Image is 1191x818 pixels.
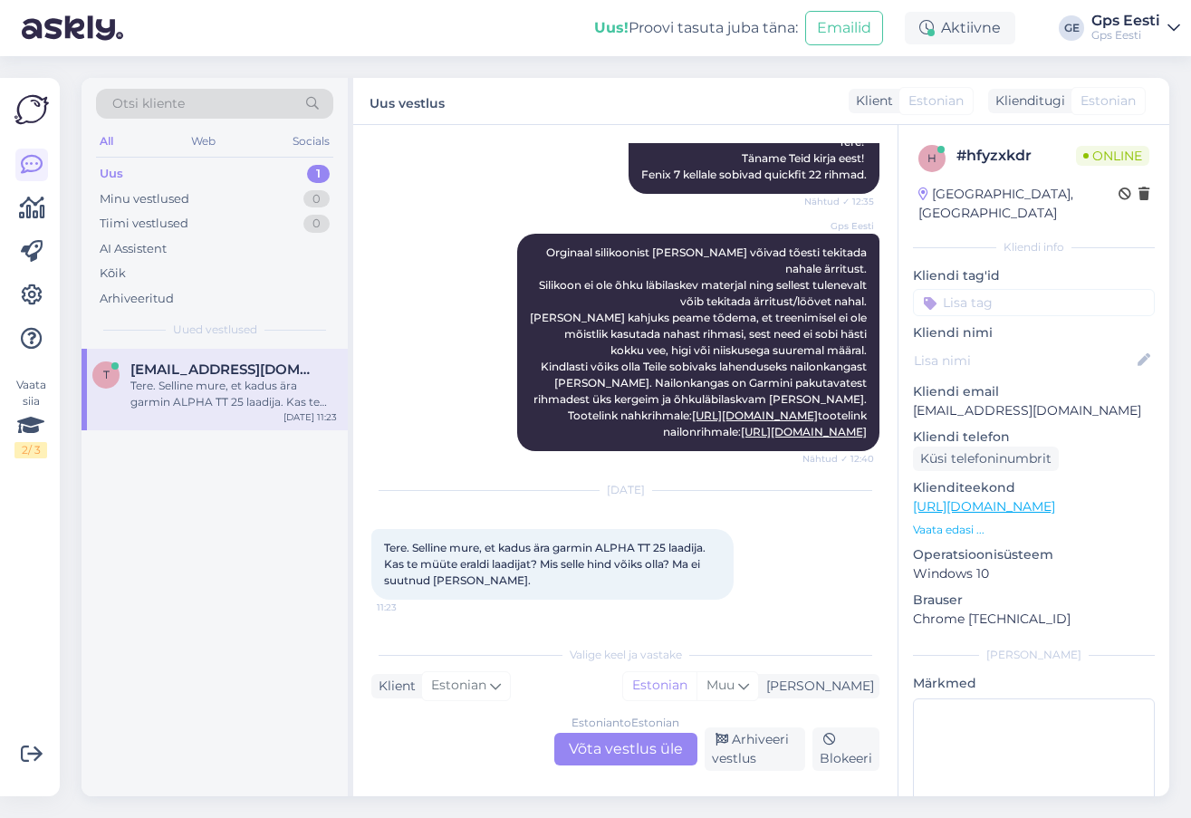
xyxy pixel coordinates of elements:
[1091,14,1180,43] a: Gps EestiGps Eesti
[641,135,867,181] span: Tere! Täname Teid kirja eest! Fenix 7 kellale sobivad quickfit 22 rihmad.
[1091,14,1160,28] div: Gps Eesti
[692,409,818,422] a: [URL][DOMAIN_NAME]
[100,290,174,308] div: Arhiveeritud
[289,130,333,153] div: Socials
[371,647,879,663] div: Valige keel ja vastake
[913,401,1155,420] p: [EMAIL_ADDRESS][DOMAIN_NAME]
[913,591,1155,610] p: Brauser
[370,89,445,113] label: Uus vestlus
[571,715,679,731] div: Estonian to Estonian
[554,733,697,765] div: Võta vestlus üle
[913,522,1155,538] p: Vaata edasi ...
[905,12,1015,44] div: Aktiivne
[1076,146,1149,166] span: Online
[741,425,867,438] a: [URL][DOMAIN_NAME]
[913,545,1155,564] p: Operatsioonisüsteem
[913,674,1155,693] p: Märkmed
[918,185,1119,223] div: [GEOGRAPHIC_DATA], [GEOGRAPHIC_DATA]
[187,130,219,153] div: Web
[384,541,708,587] span: Tere. Selline mure, et kadus ära garmin ALPHA TT 25 laadija. Kas te müüte eraldi laadijat? Mis se...
[913,382,1155,401] p: Kliendi email
[1059,15,1084,41] div: GE
[100,215,188,233] div: Tiimi vestlused
[623,672,696,699] div: Estonian
[103,368,110,381] span: t
[14,442,47,458] div: 2 / 3
[594,17,798,39] div: Proovi tasuta juba täna:
[530,245,869,438] span: Orginaal silikoonist [PERSON_NAME] võivad tõesti tekitada nahale ärritust. Silikoon ei ole õhku l...
[812,727,879,771] div: Blokeeri
[804,195,874,208] span: Nähtud ✓ 12:35
[100,190,189,208] div: Minu vestlused
[303,190,330,208] div: 0
[913,239,1155,255] div: Kliendi info
[1081,91,1136,111] span: Estonian
[431,676,486,696] span: Estonian
[913,564,1155,583] p: Windows 10
[759,677,874,696] div: [PERSON_NAME]
[173,322,257,338] span: Uued vestlused
[802,452,874,466] span: Nähtud ✓ 12:40
[913,266,1155,285] p: Kliendi tag'id
[130,361,319,378] span: tekkelketlin@gmail.com
[100,165,123,183] div: Uus
[988,91,1065,111] div: Klienditugi
[14,377,47,458] div: Vaata siia
[96,130,117,153] div: All
[849,91,893,111] div: Klient
[706,677,735,693] span: Muu
[371,677,416,696] div: Klient
[927,151,936,165] span: h
[100,265,126,283] div: Kõik
[913,610,1155,629] p: Chrome [TECHNICAL_ID]
[913,323,1155,342] p: Kliendi nimi
[130,378,337,410] div: Tere. Selline mure, et kadus ära garmin ALPHA TT 25 laadija. Kas te müüte eraldi laadijat? Mis se...
[303,215,330,233] div: 0
[112,94,185,113] span: Otsi kliente
[913,447,1059,471] div: Küsi telefoninumbrit
[913,498,1055,515] a: [URL][DOMAIN_NAME]
[956,145,1076,167] div: # hfyzxkdr
[806,219,874,233] span: Gps Eesti
[371,482,879,498] div: [DATE]
[307,165,330,183] div: 1
[14,92,49,127] img: Askly Logo
[914,351,1134,371] input: Lisa nimi
[908,91,964,111] span: Estonian
[913,647,1155,663] div: [PERSON_NAME]
[377,601,445,614] span: 11:23
[1091,28,1160,43] div: Gps Eesti
[913,428,1155,447] p: Kliendi telefon
[705,727,806,771] div: Arhiveeri vestlus
[805,11,883,45] button: Emailid
[913,478,1155,497] p: Klienditeekond
[100,240,167,258] div: AI Assistent
[283,410,337,424] div: [DATE] 11:23
[913,289,1155,316] input: Lisa tag
[594,19,629,36] b: Uus!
